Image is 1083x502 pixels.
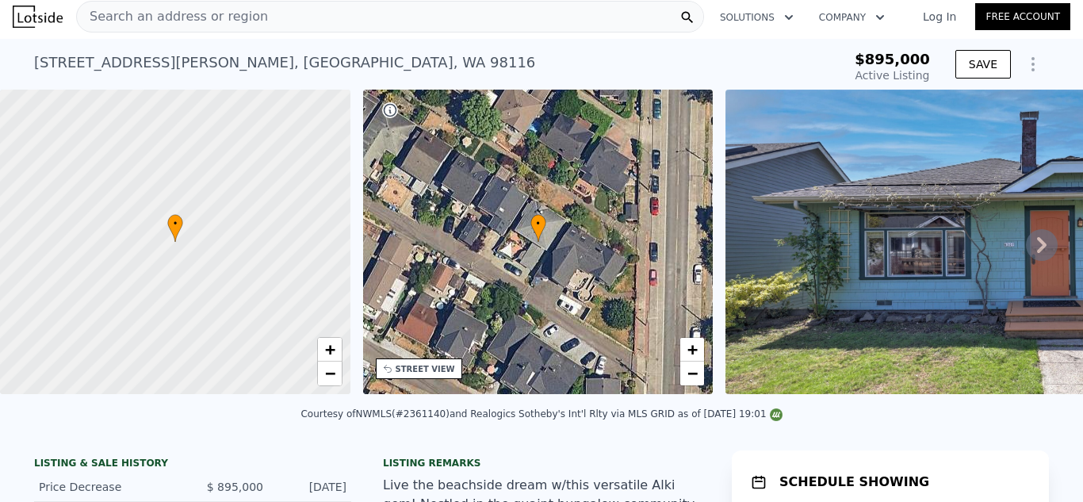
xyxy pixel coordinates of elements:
[779,473,929,492] h1: SCHEDULE SHOWING
[855,51,930,67] span: $895,000
[806,3,897,32] button: Company
[975,3,1070,30] a: Free Account
[39,479,180,495] div: Price Decrease
[318,338,342,362] a: Zoom in
[530,217,546,231] span: •
[687,363,698,383] span: −
[167,214,183,242] div: •
[707,3,806,32] button: Solutions
[530,214,546,242] div: •
[34,52,535,74] div: [STREET_ADDRESS][PERSON_NAME] , [GEOGRAPHIC_DATA] , WA 98116
[324,339,335,359] span: +
[396,363,455,375] div: STREET VIEW
[680,362,704,385] a: Zoom out
[383,457,700,469] div: Listing remarks
[904,9,975,25] a: Log In
[167,217,183,231] span: •
[324,363,335,383] span: −
[13,6,63,28] img: Lotside
[207,481,263,493] span: $ 895,000
[34,457,351,473] div: LISTING & SALE HISTORY
[77,7,268,26] span: Search an address or region
[300,408,782,420] div: Courtesy of NWMLS (#2361140) and Realogics Sotheby's Int'l Rlty via MLS GRID as of [DATE] 19:01
[770,408,783,421] img: NWMLS Logo
[680,338,704,362] a: Zoom in
[855,69,930,82] span: Active Listing
[955,50,1011,79] button: SAVE
[687,339,698,359] span: +
[276,479,346,495] div: [DATE]
[318,362,342,385] a: Zoom out
[1017,48,1049,80] button: Show Options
